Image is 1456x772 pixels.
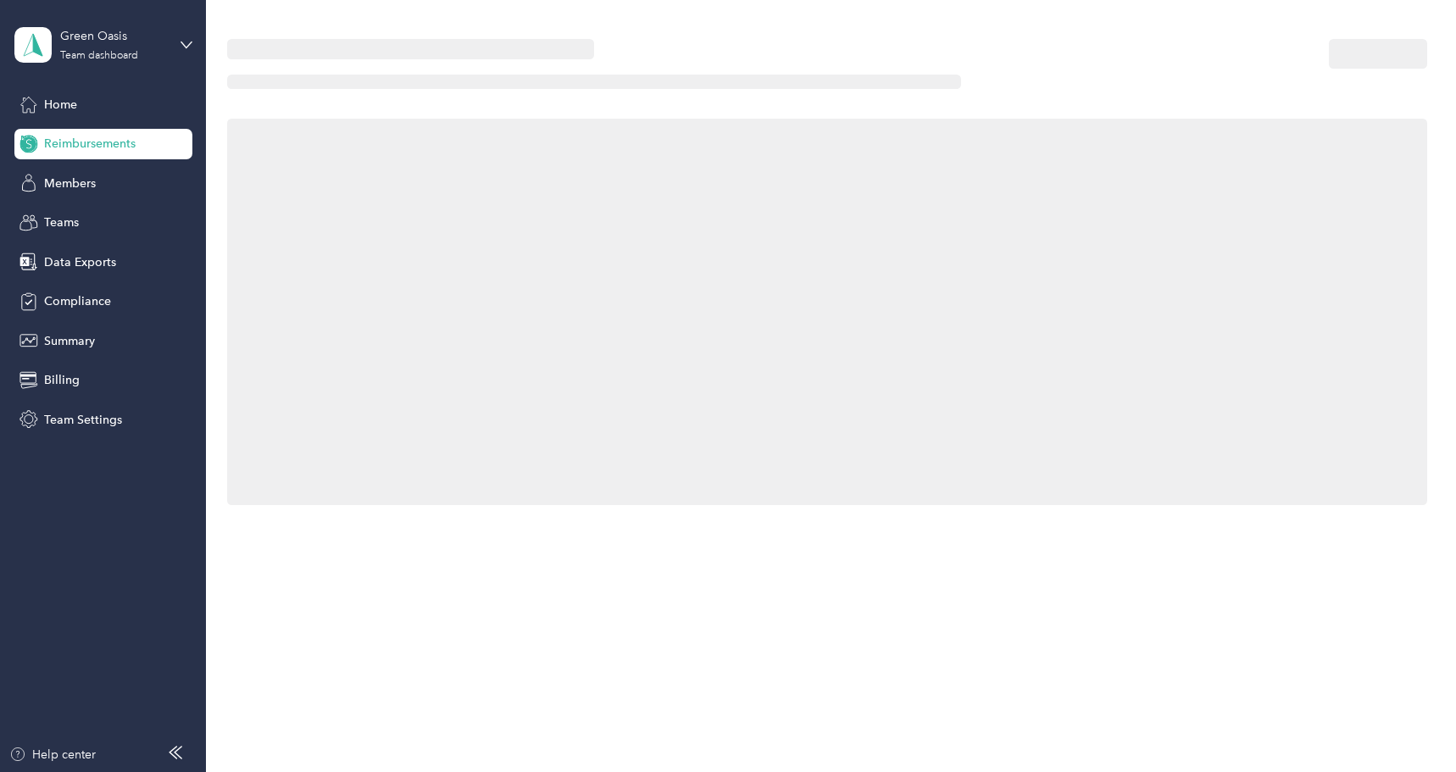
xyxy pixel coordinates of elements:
span: Compliance [44,292,111,310]
span: Billing [44,371,80,389]
span: Team Settings [44,411,122,429]
span: Data Exports [44,253,116,271]
div: Green Oasis [60,27,166,45]
iframe: Everlance-gr Chat Button Frame [1361,677,1456,772]
span: Home [44,96,77,114]
span: Summary [44,332,95,350]
span: Reimbursements [44,135,136,153]
div: Team dashboard [60,51,138,61]
span: Members [44,175,96,192]
span: Teams [44,214,79,231]
button: Help center [9,746,96,764]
